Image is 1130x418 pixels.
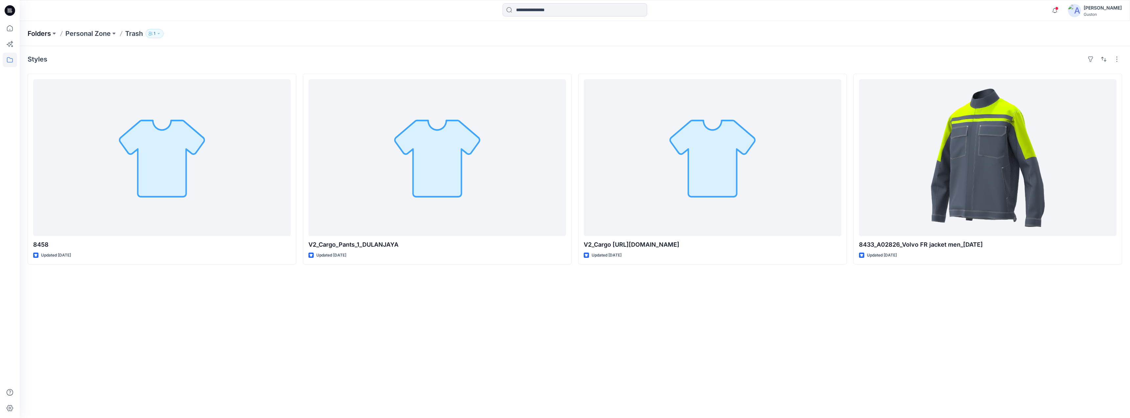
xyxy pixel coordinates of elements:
[28,29,51,38] a: Folders
[859,79,1117,236] a: 8433_A02826_Volvo FR jacket men_2025-05-31
[41,252,71,259] p: Updated [DATE]
[1084,4,1122,12] div: [PERSON_NAME]
[859,240,1117,249] p: 8433_A02826_Volvo FR jacket men_[DATE]
[592,252,621,259] p: Updated [DATE]
[1068,4,1081,17] img: avatar
[584,79,841,236] a: V2_Cargo Pants_1_DULANJA.bw
[308,240,566,249] p: V2_Cargo_Pants_1_DULANJAYA
[867,252,897,259] p: Updated [DATE]
[584,240,841,249] p: V2_Cargo [URL][DOMAIN_NAME]
[125,29,143,38] p: Trash
[146,29,164,38] button: 1
[154,30,155,37] p: 1
[1084,12,1122,17] div: Guston
[308,79,566,236] a: V2_Cargo_Pants_1_DULANJAYA
[28,55,47,63] h4: Styles
[33,240,291,249] p: 8458
[33,79,291,236] a: 8458
[65,29,111,38] a: Personal Zone
[316,252,346,259] p: Updated [DATE]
